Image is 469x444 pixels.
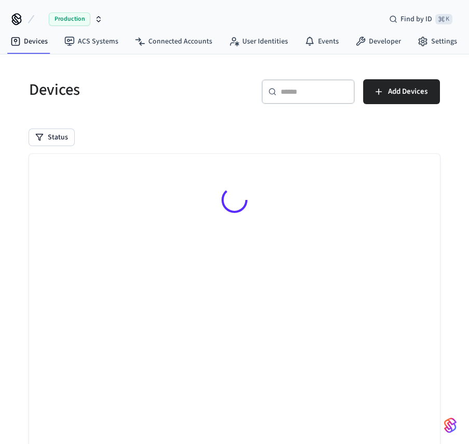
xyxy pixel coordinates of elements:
[409,32,465,51] a: Settings
[220,32,296,51] a: User Identities
[435,14,452,24] span: ⌘ K
[2,32,56,51] a: Devices
[49,12,90,26] span: Production
[29,79,228,101] h5: Devices
[127,32,220,51] a: Connected Accounts
[388,85,427,98] span: Add Devices
[29,129,74,146] button: Status
[401,14,432,24] span: Find by ID
[56,32,127,51] a: ACS Systems
[296,32,347,51] a: Events
[347,32,409,51] a: Developer
[444,417,457,434] img: SeamLogoGradient.69752ec5.svg
[381,10,461,28] div: Find by ID⌘ K
[363,79,440,104] button: Add Devices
